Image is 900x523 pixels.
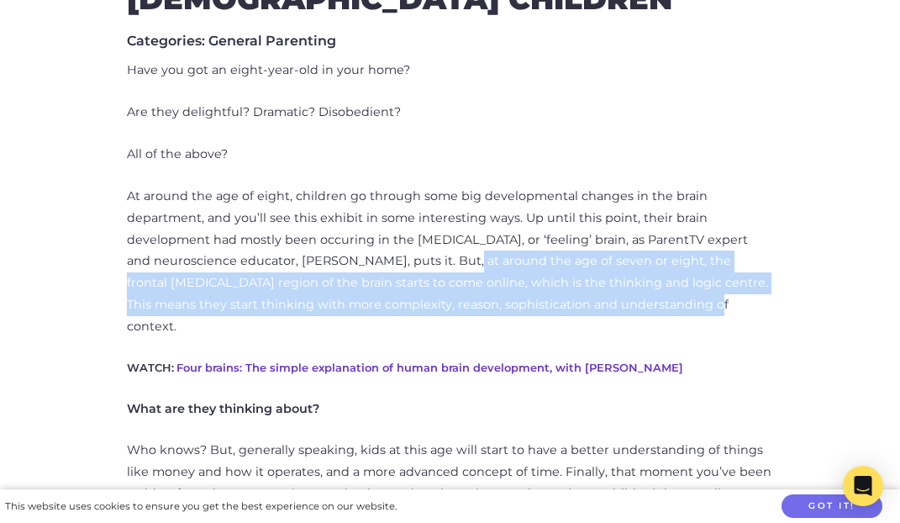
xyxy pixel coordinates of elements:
p: Are they delightful? Dramatic? Disobedient? [127,102,774,124]
a: Four brains: The simple explanation of human brain development, with [PERSON_NAME] [176,361,683,374]
strong: WATCH: [127,361,174,374]
p: All of the above? [127,144,774,166]
div: This website uses cookies to ensure you get the best experience on our website. [5,498,397,515]
div: Open Intercom Messenger [843,466,883,506]
p: Have you got an eight-year-old in your home? [127,60,774,82]
button: Got it! [782,494,882,519]
h5: Categories: General Parenting [127,33,774,49]
p: At around the age of eight, children go through some big developmental changes in the brain depar... [127,186,774,338]
strong: What are they thinking about? [127,401,319,416]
